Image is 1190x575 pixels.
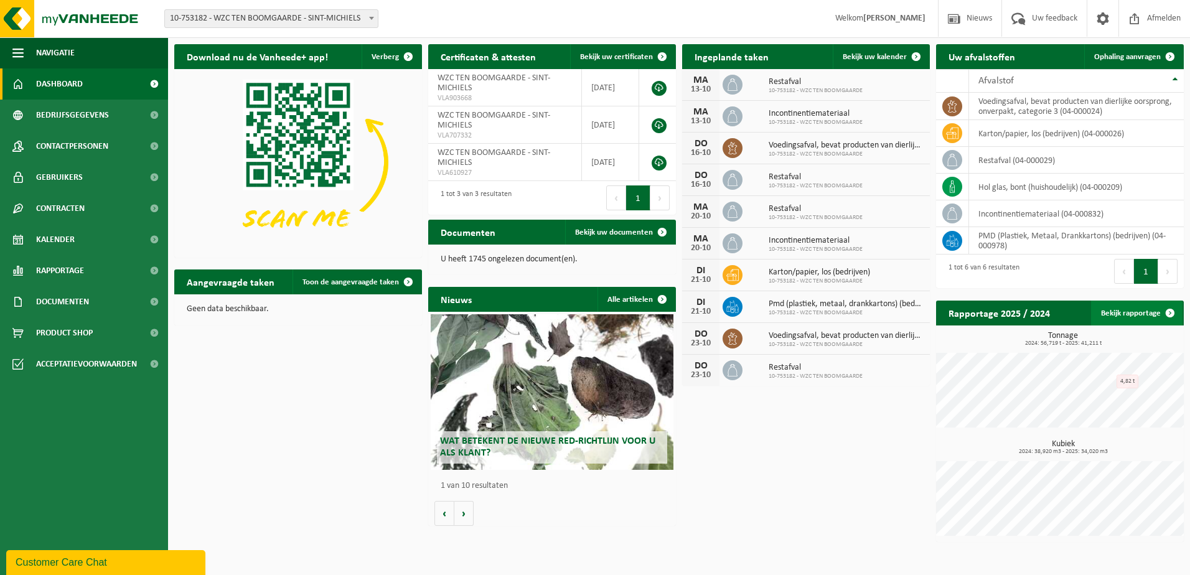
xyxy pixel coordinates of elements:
[688,107,713,117] div: MA
[438,148,550,167] span: WZC TEN BOOMGAARDE - SINT-MICHIELS
[969,93,1184,120] td: voedingsafval, bevat producten van dierlijke oorsprong, onverpakt, categorie 3 (04-000024)
[769,119,863,126] span: 10-753182 - WZC TEN BOOMGAARDE
[565,220,675,245] a: Bekijk uw documenten
[441,255,663,264] p: U heeft 1745 ongelezen document(en).
[863,14,925,23] strong: [PERSON_NAME]
[769,341,924,348] span: 10-753182 - WZC TEN BOOMGAARDE
[688,139,713,149] div: DO
[372,53,399,61] span: Verberg
[688,339,713,348] div: 23-10
[580,53,653,61] span: Bekijk uw certificaten
[36,162,83,193] span: Gebruikers
[438,131,572,141] span: VLA707332
[769,204,863,214] span: Restafval
[769,299,924,309] span: Pmd (plastiek, metaal, drankkartons) (bedrijven)
[936,301,1062,325] h2: Rapportage 2025 / 2024
[843,53,907,61] span: Bekijk uw kalender
[434,501,454,526] button: Vorige
[438,111,550,130] span: WZC TEN BOOMGAARDE - SINT-MICHIELS
[688,329,713,339] div: DO
[36,348,137,380] span: Acceptatievoorwaarden
[688,361,713,371] div: DO
[969,120,1184,147] td: karton/papier, los (bedrijven) (04-000026)
[969,227,1184,255] td: PMD (Plastiek, Metaal, Drankkartons) (bedrijven) (04-000978)
[302,278,399,286] span: Toon de aangevraagde taken
[769,172,863,182] span: Restafval
[1094,53,1161,61] span: Ophaling aanvragen
[1158,259,1178,284] button: Next
[1134,259,1158,284] button: 1
[582,144,639,181] td: [DATE]
[769,77,863,87] span: Restafval
[833,44,929,69] a: Bekijk uw kalender
[293,269,421,294] a: Toon de aangevraagde taken
[769,309,924,317] span: 10-753182 - WZC TEN BOOMGAARDE
[769,109,863,119] span: Incontinentiemateriaal
[688,117,713,126] div: 13-10
[769,363,863,373] span: Restafval
[36,224,75,255] span: Kalender
[441,482,670,490] p: 1 van 10 resultaten
[174,69,422,255] img: Download de VHEPlus App
[942,340,1184,347] span: 2024: 56,719 t - 2025: 41,211 t
[438,93,572,103] span: VLA903668
[164,9,378,28] span: 10-753182 - WZC TEN BOOMGAARDE - SINT-MICHIELS
[969,200,1184,227] td: incontinentiemateriaal (04-000832)
[769,182,863,190] span: 10-753182 - WZC TEN BOOMGAARDE
[165,10,378,27] span: 10-753182 - WZC TEN BOOMGAARDE - SINT-MICHIELS
[682,44,781,68] h2: Ingeplande taken
[440,436,655,458] span: Wat betekent de nieuwe RED-richtlijn voor u als klant?
[187,305,410,314] p: Geen data beschikbaar.
[438,73,550,93] span: WZC TEN BOOMGAARDE - SINT-MICHIELS
[626,185,650,210] button: 1
[431,314,673,470] a: Wat betekent de nieuwe RED-richtlijn voor u als klant?
[36,193,85,224] span: Contracten
[582,106,639,144] td: [DATE]
[1117,375,1138,388] div: 4,82 t
[36,286,89,317] span: Documenten
[36,255,84,286] span: Rapportage
[1091,301,1183,325] a: Bekijk rapportage
[969,174,1184,200] td: hol glas, bont (huishoudelijk) (04-000209)
[454,501,474,526] button: Volgende
[942,258,1019,285] div: 1 tot 6 van 6 resultaten
[978,76,1014,86] span: Afvalstof
[570,44,675,69] a: Bekijk uw certificaten
[597,287,675,312] a: Alle artikelen
[36,131,108,162] span: Contactpersonen
[428,220,508,244] h2: Documenten
[969,147,1184,174] td: restafval (04-000029)
[650,185,670,210] button: Next
[434,184,512,212] div: 1 tot 3 van 3 resultaten
[688,276,713,284] div: 21-10
[575,228,653,236] span: Bekijk uw documenten
[936,44,1028,68] h2: Uw afvalstoffen
[688,212,713,221] div: 20-10
[769,236,863,246] span: Incontinentiemateriaal
[942,440,1184,455] h3: Kubiek
[688,149,713,157] div: 16-10
[606,185,626,210] button: Previous
[769,87,863,95] span: 10-753182 - WZC TEN BOOMGAARDE
[688,371,713,380] div: 23-10
[36,37,75,68] span: Navigatie
[769,268,870,278] span: Karton/papier, los (bedrijven)
[769,278,870,285] span: 10-753182 - WZC TEN BOOMGAARDE
[688,307,713,316] div: 21-10
[582,69,639,106] td: [DATE]
[36,100,109,131] span: Bedrijfsgegevens
[1114,259,1134,284] button: Previous
[688,180,713,189] div: 16-10
[6,548,208,575] iframe: chat widget
[438,168,572,178] span: VLA610927
[769,214,863,222] span: 10-753182 - WZC TEN BOOMGAARDE
[36,68,83,100] span: Dashboard
[1084,44,1183,69] a: Ophaling aanvragen
[688,75,713,85] div: MA
[769,373,863,380] span: 10-753182 - WZC TEN BOOMGAARDE
[428,44,548,68] h2: Certificaten & attesten
[688,234,713,244] div: MA
[362,44,421,69] button: Verberg
[688,171,713,180] div: DO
